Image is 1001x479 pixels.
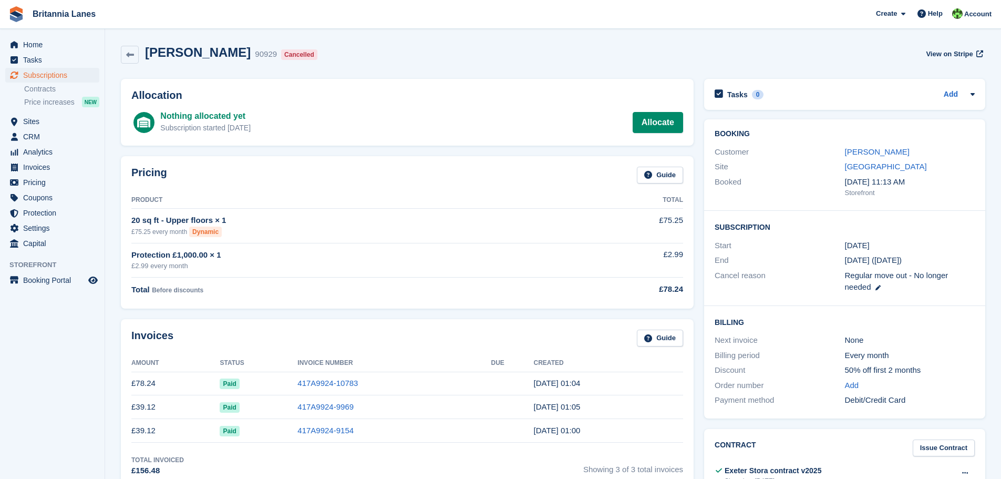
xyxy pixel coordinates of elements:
[491,355,533,372] th: Due
[23,37,86,52] span: Home
[23,145,86,159] span: Analytics
[131,355,220,372] th: Amount
[845,271,948,292] span: Regular move out - No longer needed
[725,465,821,476] div: Exeter Stora contract v2025
[845,188,975,198] div: Storefront
[845,162,927,171] a: [GEOGRAPHIC_DATA]
[715,146,844,158] div: Customer
[944,89,958,101] a: Add
[5,160,99,175] a: menu
[5,206,99,220] a: menu
[845,256,902,264] span: [DATE] ([DATE])
[583,455,683,477] span: Showing 3 of 3 total invoices
[727,90,748,99] h2: Tasks
[715,350,844,362] div: Billing period
[82,97,99,107] div: NEW
[715,254,844,267] div: End
[131,227,571,237] div: £75.25 every month
[160,110,251,123] div: Nothing allocated yet
[297,379,358,388] a: 417A9924-10783
[131,465,184,477] div: £156.48
[131,167,167,184] h2: Pricing
[131,192,571,209] th: Product
[255,48,277,60] div: 90929
[964,9,992,19] span: Account
[23,160,86,175] span: Invoices
[160,123,251,134] div: Subscription started [DATE]
[220,426,239,436] span: Paid
[715,334,844,346] div: Next invoice
[24,84,99,94] a: Contracts
[876,8,897,19] span: Create
[23,53,86,67] span: Tasks
[297,355,491,372] th: Invoice Number
[131,89,683,101] h2: Allocation
[715,240,844,252] div: Start
[845,147,910,156] a: [PERSON_NAME]
[5,114,99,129] a: menu
[189,227,222,237] div: Dynamic
[5,68,99,83] a: menu
[571,283,683,295] div: £78.24
[845,380,859,392] a: Add
[23,206,86,220] span: Protection
[913,440,975,457] a: Issue Contract
[220,379,239,389] span: Paid
[5,221,99,236] a: menu
[715,130,975,138] h2: Booking
[131,249,571,261] div: Protection £1,000.00 × 1
[752,90,764,99] div: 0
[715,176,844,198] div: Booked
[5,53,99,67] a: menu
[534,426,581,435] time: 2025-06-18 00:00:32 UTC
[715,161,844,173] div: Site
[715,270,844,293] div: Cancel reason
[131,372,220,395] td: £78.24
[715,364,844,376] div: Discount
[5,37,99,52] a: menu
[23,68,86,83] span: Subscriptions
[534,355,683,372] th: Created
[23,129,86,144] span: CRM
[131,419,220,443] td: £39.12
[845,394,975,406] div: Debit/Credit Card
[87,274,99,287] a: Preview store
[23,175,86,190] span: Pricing
[220,402,239,413] span: Paid
[24,97,75,107] span: Price increases
[637,330,683,347] a: Guide
[131,330,173,347] h2: Invoices
[715,380,844,392] div: Order number
[281,49,317,60] div: Cancelled
[23,236,86,251] span: Capital
[715,221,975,232] h2: Subscription
[715,440,756,457] h2: Contract
[131,261,571,271] div: £2.99 every month
[845,240,870,252] time: 2025-06-18 00:00:00 UTC
[571,209,683,243] td: £75.25
[131,285,150,294] span: Total
[952,8,963,19] img: Robert Parr
[571,243,683,277] td: £2.99
[922,45,985,63] a: View on Stripe
[571,192,683,209] th: Total
[5,273,99,288] a: menu
[715,394,844,406] div: Payment method
[23,221,86,236] span: Settings
[297,426,354,435] a: 417A9924-9154
[297,402,354,411] a: 417A9924-9969
[845,334,975,346] div: None
[23,273,86,288] span: Booking Portal
[715,317,975,327] h2: Billing
[131,455,184,465] div: Total Invoiced
[845,176,975,188] div: [DATE] 11:13 AM
[926,49,973,59] span: View on Stripe
[5,190,99,205] a: menu
[845,350,975,362] div: Every month
[24,96,99,108] a: Price increases NEW
[637,167,683,184] a: Guide
[9,260,105,270] span: Storefront
[5,175,99,190] a: menu
[928,8,943,19] span: Help
[220,355,297,372] th: Status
